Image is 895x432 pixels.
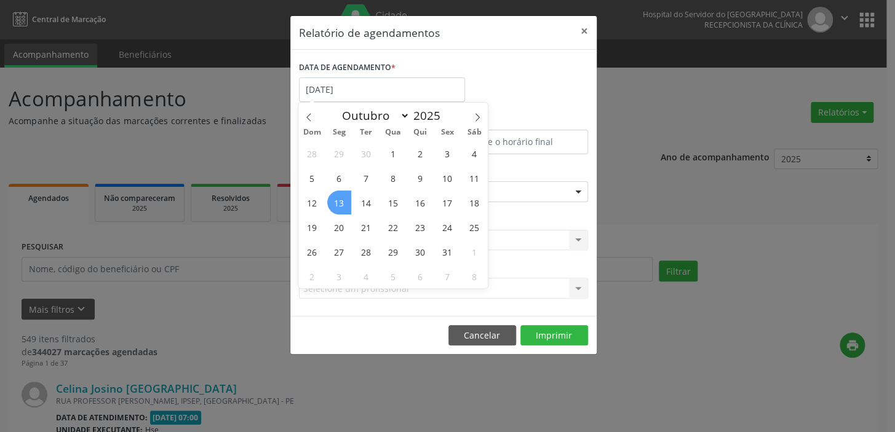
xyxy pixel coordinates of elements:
span: Dom [298,128,325,136]
span: Outubro 25, 2025 [462,215,486,239]
span: Outubro 6, 2025 [327,166,351,190]
span: Setembro 28, 2025 [300,141,324,165]
span: Outubro 24, 2025 [435,215,459,239]
span: Outubro 18, 2025 [462,190,486,214]
span: Outubro 2, 2025 [408,141,432,165]
span: Novembro 2, 2025 [300,264,324,288]
span: Outubro 21, 2025 [354,215,378,239]
span: Qui [407,128,434,136]
button: Close [572,16,597,46]
span: Outubro 1, 2025 [381,141,405,165]
span: Outubro 15, 2025 [381,190,405,214]
span: Outubro 7, 2025 [354,166,378,190]
span: Outubro 8, 2025 [381,166,405,190]
span: Novembro 8, 2025 [462,264,486,288]
label: ATÉ [447,111,588,130]
span: Novembro 3, 2025 [327,264,351,288]
span: Outubro 14, 2025 [354,190,378,214]
input: Year [410,108,450,124]
span: Outubro 20, 2025 [327,215,351,239]
span: Novembro 7, 2025 [435,264,459,288]
input: Selecione o horário final [447,130,588,154]
span: Outubro 5, 2025 [300,166,324,190]
span: Outubro 19, 2025 [300,215,324,239]
input: Selecione uma data ou intervalo [299,77,465,102]
span: Outubro 22, 2025 [381,215,405,239]
span: Outubro 11, 2025 [462,166,486,190]
span: Outubro 12, 2025 [300,190,324,214]
span: Outubro 9, 2025 [408,166,432,190]
span: Ter [352,128,380,136]
span: Outubro 29, 2025 [381,240,405,264]
h5: Relatório de agendamentos [299,25,440,41]
span: Seg [325,128,352,136]
label: DATA DE AGENDAMENTO [299,58,396,77]
span: Outubro 26, 2025 [300,240,324,264]
span: Outubro 17, 2025 [435,190,459,214]
span: Sex [434,128,461,136]
span: Outubro 30, 2025 [408,240,432,264]
span: Novembro 6, 2025 [408,264,432,288]
span: Outubro 3, 2025 [435,141,459,165]
button: Cancelar [448,325,516,346]
span: Outubro 13, 2025 [327,190,351,214]
span: Outubro 31, 2025 [435,240,459,264]
span: Novembro 1, 2025 [462,240,486,264]
button: Imprimir [520,325,588,346]
span: Setembro 30, 2025 [354,141,378,165]
span: Outubro 27, 2025 [327,240,351,264]
span: Outubro 4, 2025 [462,141,486,165]
span: Outubro 16, 2025 [408,190,432,214]
span: Novembro 5, 2025 [381,264,405,288]
span: Setembro 29, 2025 [327,141,351,165]
span: Qua [380,128,407,136]
span: Outubro 23, 2025 [408,215,432,239]
select: Month [336,107,410,124]
span: Outubro 10, 2025 [435,166,459,190]
span: Outubro 28, 2025 [354,240,378,264]
span: Novembro 4, 2025 [354,264,378,288]
span: Sáb [461,128,488,136]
